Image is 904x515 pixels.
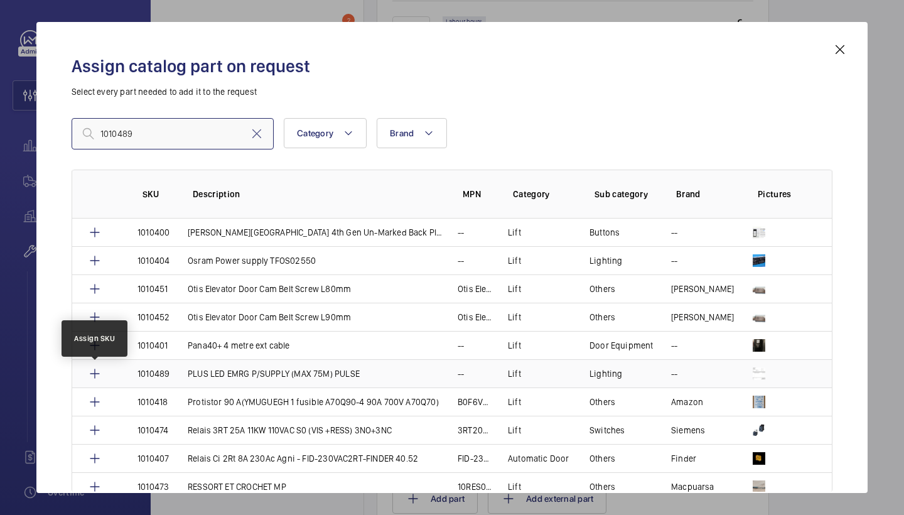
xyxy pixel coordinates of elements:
p: [PERSON_NAME] [671,311,734,323]
p: Category [513,188,574,200]
p: RESSORT ET CROCHET MP [188,480,286,493]
p: Sub category [595,188,656,200]
p: 1010404 [137,254,169,267]
p: Brand [676,188,738,200]
img: -sEvcp7nrNgkSYohD5HteSvnN_sMXHXagQ-ftTdsc-XYKGSl.png [753,339,765,352]
p: 1010400 [137,226,169,239]
p: Others [589,452,615,465]
p: Lift [508,480,521,493]
button: Brand [377,118,447,148]
p: Lift [508,367,521,380]
p: Macpuarsa [671,480,714,493]
p: Protistor 90 A(YMUGUEGH 1 fusible A70Q90-4 90A 700V A70Q70) [188,396,439,408]
p: 1010489 [137,367,169,380]
p: -- [671,339,677,352]
p: Select every part needed to add it to the request [72,85,832,98]
p: -- [458,254,464,267]
p: 1010407 [137,452,169,465]
img: k4du-exipPHn_upIQMztWVXS9iUbfMMeVUiAWGsHTErvCnQy.jpeg [753,283,765,295]
div: Assign SKU [74,333,115,344]
p: 1010474 [137,424,168,436]
p: Door Equipment [589,339,654,352]
input: Find a part [72,118,274,149]
p: -- [458,339,464,352]
p: Lift [508,283,521,295]
p: Switches [589,424,625,436]
p: Finder [671,452,696,465]
p: Lift [508,226,521,239]
button: Category [284,118,367,148]
p: Others [589,311,615,323]
p: 1010452 [137,311,169,323]
p: Amazon [671,396,703,408]
img: YvsilJHEXgfWVMEy2ZsNOv6GLo0WikXsmWOsUX6LAKecICU6.jpeg [753,452,765,465]
img: N1KH1naC7Z-MBu6wT6JF9lnKnnGFphz8PK4tgAg7gTvT1kMv.png [753,396,765,408]
span: Category [297,128,333,138]
p: 1010401 [137,339,168,352]
p: 1010451 [137,283,168,295]
img: beukcaQSsLhQngoU2xqmdag7I98wHavsRkEKlHZvGKGYVZ3Z.png [753,226,765,239]
img: Ts6fqCzeq0gQ5VjxbERFuvfAgnTqXl-GZ6tR-6FZJhdkfjgN.jpeg [753,311,765,323]
p: [PERSON_NAME] [671,283,734,295]
p: Lift [508,424,521,436]
p: Lift [508,339,521,352]
p: Lighting [589,367,622,380]
p: FID-230VAC2RT [458,452,493,465]
p: 1010418 [137,396,168,408]
p: SKU [143,188,173,200]
p: -- [671,226,677,239]
p: [PERSON_NAME][GEOGRAPHIC_DATA] 4th Gen Un-Marked Back Plate - OR075-0011 [188,226,443,239]
p: Pictures [758,188,807,200]
p: -- [458,226,464,239]
p: Others [589,283,615,295]
p: Relais 3RT 25A 11KW 110VAC S0 (VIS +RESS) 3NO+3NC [188,424,392,436]
p: Others [589,396,615,408]
p: Otis Elevator Door Cam Belt Screw L90mm [458,311,493,323]
p: Osram Power supply TFOS02550 [188,254,316,267]
p: Otis Elevator Door Cam Belt Screw L80mm [188,283,351,295]
p: Automatic Door [508,452,569,465]
p: MPN [463,188,493,200]
p: Lighting [589,254,622,267]
p: -- [458,367,464,380]
img: ZSjxkgRYri10ALRgrd-NBwbQPjPx7hh61inH1DacgvhsPgsS.png [753,480,765,493]
p: Lift [508,254,521,267]
p: Relais Ci 2Rt 8A 230Ac Agni - FID-230VAC2RT-FINDER 40.52 [188,452,418,465]
p: Pana40+ 4 metre ext cable [188,339,290,352]
p: Description [193,188,443,200]
p: Buttons [589,226,620,239]
p: PLUS LED EMRG P/SUPPLY (MAX 75M) PULSE [188,367,360,380]
p: Siemens [671,424,705,436]
img: MWi-I7eGdfilSb6mlqhY0nZm-wBBb2G47QYgVLr9z1t8iVxt.png [753,367,765,380]
p: 10RES0010 [458,480,493,493]
p: -- [671,254,677,267]
p: 3RT2026-1AF00 + 3RH2911-2HA22 [458,424,493,436]
img: IR6nUSl93NNsmbSheZiz9F6-rmcqq2P76Ydj1CxD7324j_kW.png [753,424,765,436]
span: Brand [390,128,414,138]
p: B0F6V53RWL [458,396,493,408]
p: Others [589,480,615,493]
p: Otis Elevator Door Cam Belt Screw L90mm [188,311,351,323]
p: Otis Elevator Door Cam Belt Screw L80mm [458,283,493,295]
h2: Assign catalog part on request [72,55,832,78]
p: Lift [508,311,521,323]
p: Lift [508,396,521,408]
p: -- [671,367,677,380]
p: 1010473 [137,480,169,493]
img: GbPHp_rUGthDWQQb4kLT61mBG3p13uObzXYINhi3TanUf6Wb.png [753,254,765,267]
